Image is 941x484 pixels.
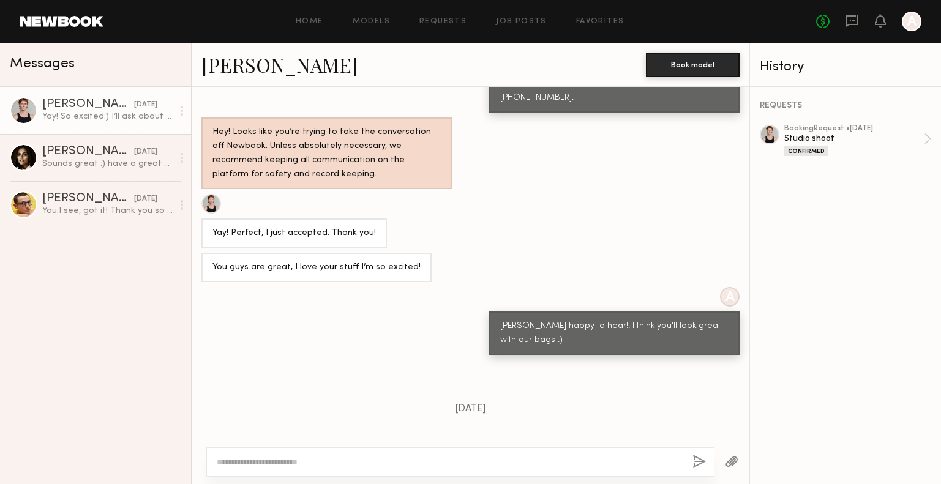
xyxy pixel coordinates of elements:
div: Yay! Perfect, I just accepted. Thank you! [212,226,376,240]
div: Yay! So excited:) I’ll ask about mood and clothing closer to the shoot! [42,111,173,122]
a: Models [353,18,390,26]
div: [DATE] [134,146,157,158]
div: [PERSON_NAME] [42,193,134,205]
div: You guys are great, I love your stuff I’m so excited! [212,261,421,275]
div: [DATE] [134,193,157,205]
a: Home [296,18,323,26]
a: Favorites [576,18,624,26]
span: Messages [10,57,75,71]
div: [PERSON_NAME] [42,146,134,158]
div: Studio shoot [784,133,924,144]
a: Job Posts [496,18,547,26]
a: [PERSON_NAME] [201,51,358,78]
div: History [760,60,931,74]
div: [PERSON_NAME] [42,99,134,111]
div: REQUESTS [760,102,931,110]
div: booking Request • [DATE] [784,125,924,133]
button: Book model [646,53,740,77]
div: Hey! Looks like you’re trying to take the conversation off Newbook. Unless absolutely necessary, ... [212,125,441,182]
a: A [902,12,921,31]
span: [DATE] [455,404,486,414]
a: Requests [419,18,467,26]
div: Sounds great :) have a great weekend! [42,158,173,169]
a: bookingRequest •[DATE]Studio shootConfirmed [784,125,931,156]
a: Book model [646,59,740,69]
div: [PERSON_NAME] happy to hear!! I think you'll look great with our bags :) [500,319,729,348]
div: Confirmed [784,146,828,156]
div: You: I see, got it! Thank you so much for letting me know :) [42,205,173,217]
div: [DATE] [134,99,157,111]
